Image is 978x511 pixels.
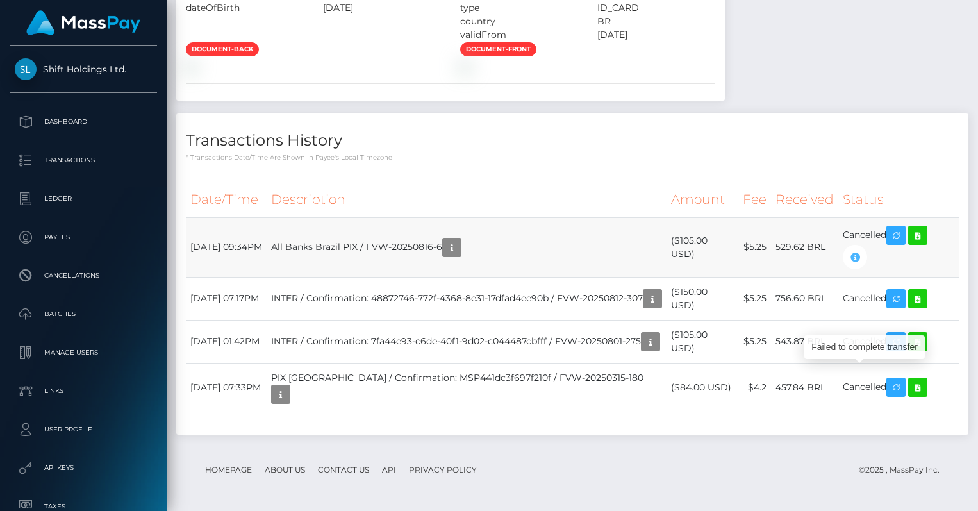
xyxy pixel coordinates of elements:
p: Cancellations [15,266,152,285]
a: About Us [260,460,310,480]
p: Transactions [15,151,152,170]
div: ID_CARD [588,1,725,15]
p: Ledger [15,189,152,208]
span: Shift Holdings Ltd. [10,63,157,75]
td: INTER / Confirmation: 48872746-772f-4368-8e31-17dfad4ee90b / FVW-20250812-307 [267,277,667,320]
div: Failed to complete transfer [804,335,925,359]
td: ($105.00 USD) [667,320,738,363]
td: $4.2 [738,363,771,412]
td: 457.84 BRL [771,363,838,412]
td: INTER / Confirmation: 7fa44e93-c6de-40f1-9d02-c044487cbfff / FVW-20250801-275 [267,320,667,363]
td: ($105.00 USD) [667,217,738,277]
th: Status [838,182,959,217]
td: $5.25 [738,217,771,277]
img: 74330182-72fe-44fa-b900-fda8d60afc16 [186,62,196,72]
td: 529.62 BRL [771,217,838,277]
h4: Transactions History [186,130,959,152]
div: type [451,1,588,15]
td: Cancelled [838,277,959,320]
td: Cancelled [838,217,959,277]
a: User Profile [10,414,157,446]
p: * Transactions date/time are shown in payee's local timezone [186,153,959,162]
a: API [377,460,401,480]
div: [DATE] [588,28,725,42]
a: Privacy Policy [404,460,482,480]
td: 543.87 BRL [771,320,838,363]
th: Fee [738,182,771,217]
td: [DATE] 09:34PM [186,217,267,277]
a: Homepage [200,460,257,480]
a: Contact Us [313,460,374,480]
a: Links [10,375,157,407]
td: [DATE] 07:33PM [186,363,267,412]
p: User Profile [15,420,152,439]
span: document-front [460,42,536,56]
td: Cancelled [838,320,959,363]
td: 756.60 BRL [771,277,838,320]
a: Ledger [10,183,157,215]
th: Received [771,182,838,217]
p: Payees [15,228,152,247]
td: $5.25 [738,320,771,363]
td: Cancelled [838,363,959,412]
a: Transactions [10,144,157,176]
td: [DATE] 07:17PM [186,277,267,320]
div: validFrom [451,28,588,42]
td: $5.25 [738,277,771,320]
a: Dashboard [10,106,157,138]
td: All Banks Brazil PIX / FVW-20250816-6 [267,217,667,277]
td: PIX [GEOGRAPHIC_DATA] / Confirmation: MSP441dc3f697f210f / FVW-20250315-180 [267,363,667,412]
td: ($150.00 USD) [667,277,738,320]
p: Links [15,381,152,401]
span: document-back [186,42,259,56]
a: Manage Users [10,337,157,369]
th: Description [267,182,667,217]
div: [DATE] [313,1,451,15]
p: Manage Users [15,343,152,362]
div: country [451,15,588,28]
div: BR [588,15,725,28]
a: API Keys [10,452,157,484]
img: Shift Holdings Ltd. [15,58,37,80]
a: Batches [10,298,157,330]
a: Payees [10,221,157,253]
th: Date/Time [186,182,267,217]
td: [DATE] 01:42PM [186,320,267,363]
img: MassPay Logo [26,10,140,35]
p: API Keys [15,458,152,478]
div: © 2025 , MassPay Inc. [859,463,949,477]
p: Batches [15,305,152,324]
th: Amount [667,182,738,217]
div: dateOfBirth [176,1,313,15]
img: 72c1d7bb-4bdc-4671-a1e1-ea0fd464c123 [460,62,470,72]
a: Cancellations [10,260,157,292]
td: ($84.00 USD) [667,363,738,412]
p: Dashboard [15,112,152,131]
